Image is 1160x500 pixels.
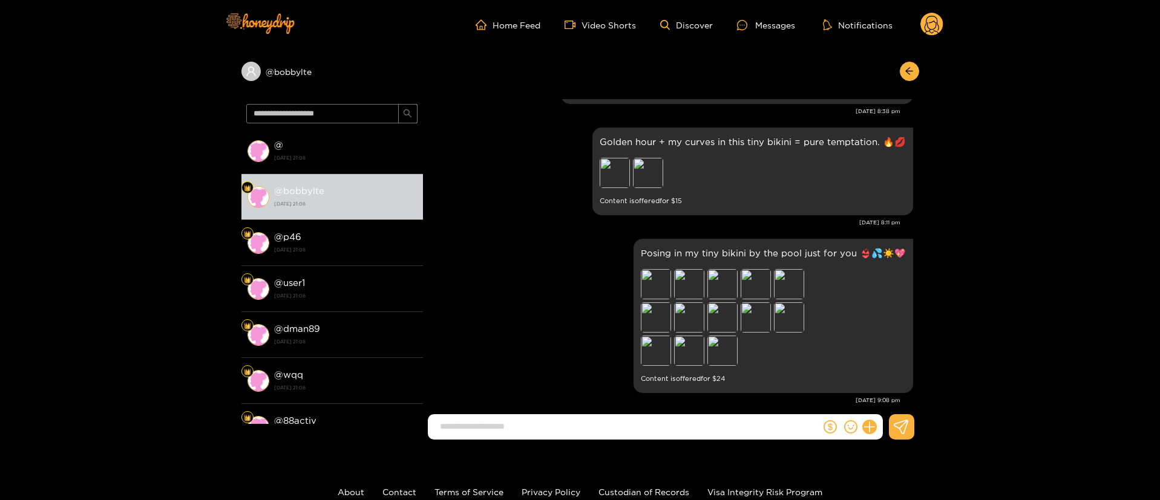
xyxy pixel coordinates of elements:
[274,232,301,242] strong: @ p46
[398,104,418,123] button: search
[244,322,251,330] img: Fan Level
[274,278,305,288] strong: @ user1
[274,382,417,393] strong: [DATE] 21:08
[429,218,900,227] div: [DATE] 8:11 pm
[244,414,251,421] img: Fan Level
[821,418,839,436] button: dollar
[274,336,417,347] strong: [DATE] 21:08
[707,487,822,496] a: Visa Integrity Risk Program
[900,62,919,81] button: arrow-left
[274,152,417,163] strong: [DATE] 21:08
[403,109,412,119] span: search
[634,239,913,393] div: Sep. 15, 9:08 pm
[819,19,896,31] button: Notifications
[476,19,493,30] span: home
[274,290,417,301] strong: [DATE] 21:08
[247,232,269,254] img: conversation
[476,19,540,30] a: Home Feed
[824,420,837,433] span: dollar
[244,276,251,284] img: Fan Level
[246,66,257,77] span: user
[737,18,795,32] div: Messages
[429,396,900,404] div: [DATE] 9:08 pm
[274,198,417,209] strong: [DATE] 21:08
[241,62,423,81] div: @bobbylte
[244,368,251,375] img: Fan Level
[247,324,269,346] img: conversation
[660,20,713,30] a: Discover
[382,487,416,496] a: Contact
[338,487,364,496] a: About
[244,184,251,192] img: Fan Level
[565,19,582,30] span: video-camera
[274,369,303,380] strong: @ wqq
[600,194,906,208] small: Content is offered for $ 15
[247,140,269,162] img: conversation
[274,186,324,196] strong: @ bobbylte
[565,19,636,30] a: Video Shorts
[905,67,914,77] span: arrow-left
[641,372,906,386] small: Content is offered for $ 24
[244,230,251,238] img: Fan Level
[274,140,283,150] strong: @
[247,416,269,438] img: conversation
[522,487,580,496] a: Privacy Policy
[247,278,269,300] img: conversation
[844,420,857,433] span: smile
[274,323,320,334] strong: @ dman89
[592,128,913,215] div: Sep. 13, 8:11 pm
[274,244,417,255] strong: [DATE] 21:08
[598,487,689,496] a: Custodian of Records
[429,107,900,115] div: [DATE] 8:38 pm
[600,135,906,149] p: Golden hour + my curves in this tiny bikini = pure temptation. 🔥💋
[247,370,269,392] img: conversation
[641,246,906,260] p: Posing in my tiny bikini by the pool just for you 👙💦☀️💖
[434,487,503,496] a: Terms of Service
[274,415,316,426] strong: @ 88activ
[247,186,269,208] img: conversation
